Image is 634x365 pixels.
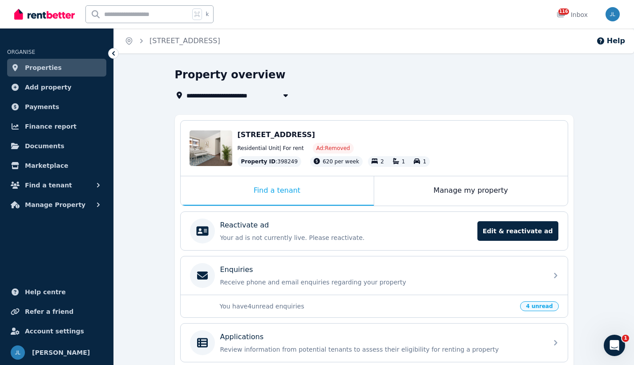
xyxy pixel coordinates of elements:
span: Payments [25,101,59,112]
a: Documents [7,137,106,155]
span: Edit & reactivate ad [477,221,558,241]
span: 1 [423,158,426,165]
span: Properties [25,62,62,73]
button: Help [596,36,625,46]
span: Ad: Removed [316,145,350,152]
p: Enquiries [220,264,253,275]
span: 620 per week [323,158,359,165]
a: Refer a friend [7,303,106,320]
span: k [206,11,209,18]
a: Properties [7,59,106,77]
a: ApplicationsReview information from potential tenants to assess their eligibility for renting a p... [181,324,568,362]
span: Refer a friend [25,306,73,317]
iframe: Intercom live chat [604,335,625,356]
span: Documents [25,141,65,151]
span: [STREET_ADDRESS] [238,130,315,139]
nav: Breadcrumb [114,28,231,53]
a: Add property [7,78,106,96]
a: EnquiriesReceive phone and email enquiries regarding your property [181,256,568,295]
p: Applications [220,332,264,342]
button: Manage Property [7,196,106,214]
span: Help centre [25,287,66,297]
div: Inbox [557,10,588,19]
span: [PERSON_NAME] [32,347,90,358]
button: Find a tenant [7,176,106,194]
p: Reactivate ad [220,220,269,231]
span: Finance report [25,121,77,132]
span: Add property [25,82,72,93]
a: Marketplace [7,157,106,174]
p: Review information from potential tenants to assess their eligibility for renting a property [220,345,542,354]
p: You have 4 unread enquiries [220,302,515,311]
span: 4 unread [520,301,558,311]
span: Property ID [241,158,276,165]
a: Finance report [7,118,106,135]
img: Joanne Lau [11,345,25,360]
a: Reactivate adYour ad is not currently live. Please reactivate.Edit & reactivate ad [181,212,568,250]
span: Account settings [25,326,84,337]
p: Receive phone and email enquiries regarding your property [220,278,542,287]
p: Your ad is not currently live. Please reactivate. [220,233,472,242]
span: Manage Property [25,199,85,210]
div: Find a tenant [181,176,374,206]
span: 2 [380,158,384,165]
img: RentBetter [14,8,75,21]
span: 1 [402,158,405,165]
span: Residential Unit | For rent [238,145,304,152]
span: Marketplace [25,160,68,171]
h1: Property overview [175,68,286,82]
span: 116 [558,8,569,15]
div: : 398249 [238,156,302,167]
span: 1 [622,335,629,342]
a: Account settings [7,322,106,340]
a: [STREET_ADDRESS] [149,36,220,45]
div: Manage my property [374,176,568,206]
a: Help centre [7,283,106,301]
span: Find a tenant [25,180,72,191]
a: Payments [7,98,106,116]
span: ORGANISE [7,49,35,55]
img: Joanne Lau [606,7,620,21]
